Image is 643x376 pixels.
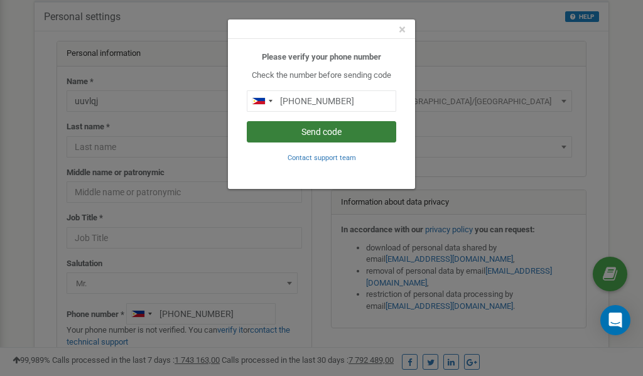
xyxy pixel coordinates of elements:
[600,305,630,335] div: Open Intercom Messenger
[399,22,406,37] span: ×
[288,153,356,162] a: Contact support team
[247,90,396,112] input: 0905 123 4567
[399,23,406,36] button: Close
[288,154,356,162] small: Contact support team
[247,70,396,82] p: Check the number before sending code
[247,121,396,142] button: Send code
[262,52,381,62] b: Please verify your phone number
[247,91,276,111] div: Telephone country code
